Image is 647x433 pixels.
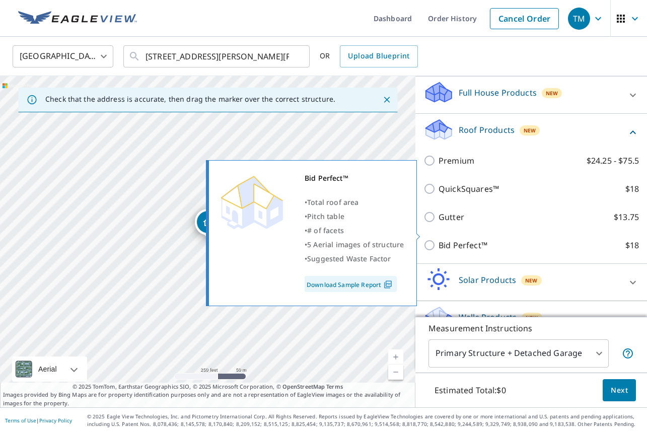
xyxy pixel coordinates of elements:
p: $18 [625,239,639,251]
p: $24.25 - $75.5 [587,155,639,167]
a: Upload Blueprint [340,45,417,67]
div: TM [568,8,590,30]
div: Aerial [12,356,87,382]
div: • [305,195,404,209]
span: Suggested Waste Factor [307,254,391,263]
div: • [305,238,404,252]
p: Roof Products [459,124,515,136]
span: New [525,276,537,284]
p: $18 [625,183,639,195]
p: Estimated Total: $0 [426,379,514,401]
div: OR [320,45,418,67]
p: | [5,417,72,423]
div: Bid Perfect™ [305,171,404,185]
div: • [305,224,404,238]
a: Download Sample Report [305,276,397,292]
p: QuickSquares™ [439,183,499,195]
span: Pitch table [307,211,344,221]
img: Pdf Icon [381,280,395,289]
p: Bid Perfect™ [439,239,487,251]
span: # of facets [307,226,344,235]
span: New [524,126,536,134]
span: New [546,89,558,97]
p: Solar Products [459,274,516,286]
span: Total roof area [307,197,358,207]
button: Close [380,93,393,106]
div: • [305,252,404,266]
span: Your report will include the primary structure and a detached garage if one exists. [622,347,634,359]
div: Aerial [35,356,60,382]
a: Cancel Order [490,8,559,29]
button: Next [603,379,636,402]
div: Walls ProductsNew [423,305,639,334]
a: OpenStreetMap [282,383,325,390]
span: 5 Aerial images of structure [307,240,404,249]
p: Premium [439,155,474,167]
div: Roof ProductsNew [423,118,639,147]
p: $13.75 [614,211,639,223]
p: © 2025 Eagle View Technologies, Inc. and Pictometry International Corp. All Rights Reserved. Repo... [87,413,642,428]
p: Measurement Instructions [428,322,634,334]
a: Privacy Policy [39,417,72,424]
span: Upload Blueprint [348,50,409,62]
span: New [526,314,538,322]
a: Terms of Use [5,417,36,424]
div: Primary Structure + Detached Garage [428,339,609,368]
span: Next [611,384,628,397]
p: Gutter [439,211,464,223]
img: EV Logo [18,11,137,26]
a: Terms [326,383,343,390]
div: Full House ProductsNew [423,81,639,109]
p: Check that the address is accurate, then drag the marker over the correct structure. [45,95,335,104]
p: Walls Products [459,311,517,323]
img: Premium [217,171,287,232]
a: Current Level 17, Zoom In [388,349,403,365]
a: Current Level 17, Zoom Out [388,365,403,380]
p: Full House Products [459,87,537,99]
div: [GEOGRAPHIC_DATA] [13,42,113,70]
div: • [305,209,404,224]
div: Dropped pin, building 1, Residential property, 13203 Bolinni Ln Fort Wayne, IN 46845 [195,209,221,240]
div: Solar ProductsNew [423,268,639,297]
span: © 2025 TomTom, Earthstar Geographics SIO, © 2025 Microsoft Corporation, © [73,383,343,391]
input: Search by address or latitude-longitude [146,42,289,70]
